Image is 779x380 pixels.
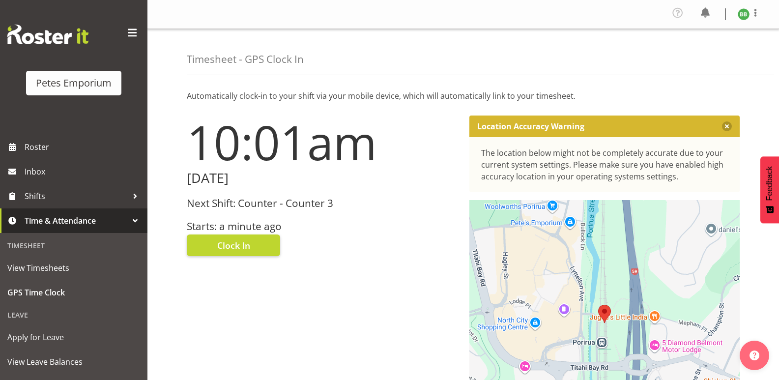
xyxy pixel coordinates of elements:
[760,156,779,223] button: Feedback - Show survey
[750,351,759,360] img: help-xxl-2.png
[36,76,112,90] div: Petes Emporium
[187,54,304,65] h4: Timesheet - GPS Clock In
[7,261,140,275] span: View Timesheets
[7,285,140,300] span: GPS Time Clock
[2,350,145,374] a: View Leave Balances
[187,90,740,102] p: Automatically clock-in to your shift via your mobile device, which will automatically link to you...
[2,305,145,325] div: Leave
[7,25,88,44] img: Rosterit website logo
[187,221,458,232] h3: Starts: a minute ago
[2,235,145,256] div: Timesheet
[481,147,728,182] div: The location below might not be completely accurate due to your current system settings. Please m...
[25,140,143,154] span: Roster
[25,213,128,228] span: Time & Attendance
[738,8,750,20] img: beena-bist9974.jpg
[2,280,145,305] a: GPS Time Clock
[187,171,458,186] h2: [DATE]
[722,121,732,131] button: Close message
[25,164,143,179] span: Inbox
[187,116,458,169] h1: 10:01am
[187,234,280,256] button: Clock In
[7,354,140,369] span: View Leave Balances
[477,121,584,131] p: Location Accuracy Warning
[187,198,458,209] h3: Next Shift: Counter - Counter 3
[2,325,145,350] a: Apply for Leave
[217,239,250,252] span: Clock In
[7,330,140,345] span: Apply for Leave
[2,256,145,280] a: View Timesheets
[25,189,128,204] span: Shifts
[765,166,774,201] span: Feedback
